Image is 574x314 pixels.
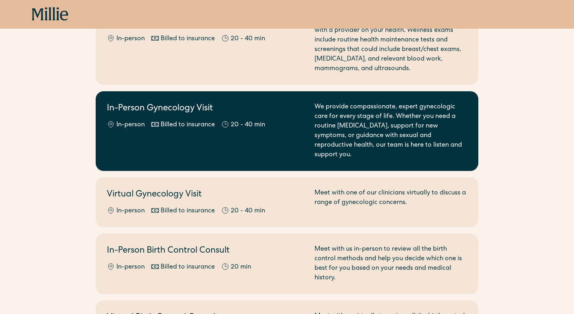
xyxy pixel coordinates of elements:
a: Annual Wellness ExamIn-personBilled to insurance20 - 40 minAnnual wellness exams are a great time... [96,5,478,85]
div: Meet with one of our clinicians virtually to discuss a range of gynecologic concerns. [315,188,467,216]
div: Billed to insurance [161,34,215,44]
div: In-person [116,120,145,130]
div: In-person [116,206,145,216]
div: In-person [116,263,145,272]
a: In-Person Birth Control ConsultIn-personBilled to insurance20 minMeet with us in-person to review... [96,234,478,294]
h2: Virtual Gynecology Visit [107,188,305,202]
div: 20 - 40 min [231,34,265,44]
div: Billed to insurance [161,120,215,130]
a: Virtual Gynecology VisitIn-personBilled to insurance20 - 40 minMeet with one of our clinicians vi... [96,177,478,227]
h2: In-Person Birth Control Consult [107,245,305,258]
div: Billed to insurance [161,206,215,216]
h2: In-Person Gynecology Visit [107,102,305,116]
a: In-Person Gynecology VisitIn-personBilled to insurance20 - 40 minWe provide compassionate, expert... [96,91,478,171]
div: Meet with us in-person to review all the birth control methods and help you decide which one is b... [315,245,467,283]
div: Annual wellness exams are a great time to check-in with a provider on your health. Wellness exams... [315,16,467,74]
div: 20 - 40 min [231,120,265,130]
div: Billed to insurance [161,263,215,272]
div: 20 min [231,263,251,272]
div: We provide compassionate, expert gynecologic care for every stage of life. Whether you need a rou... [315,102,467,160]
div: 20 - 40 min [231,206,265,216]
div: In-person [116,34,145,44]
